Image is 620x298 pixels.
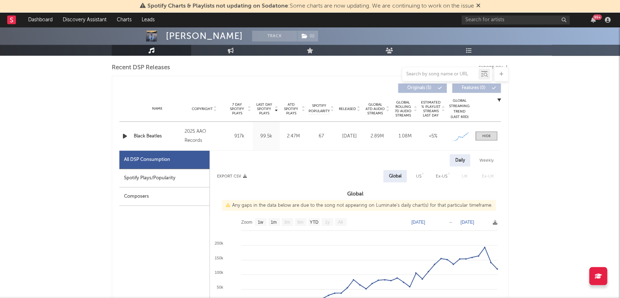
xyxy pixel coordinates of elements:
[398,83,447,93] button: Originals(5)
[421,132,445,140] div: <5%
[217,285,223,289] text: 50k
[214,270,223,274] text: 100k
[222,200,496,211] div: Any gaps in the data below are due to the song not appearing on Luminate's daily chart(s) for tha...
[112,63,170,72] span: Recent DSP Releases
[191,107,212,111] span: Copyright
[448,219,452,224] text: →
[134,132,181,140] a: Black Beatles
[297,219,304,224] text: 6m
[258,219,263,224] text: 1w
[338,219,342,224] text: All
[147,3,288,9] span: Spotify Charts & Playlists not updating on Sodatone
[23,13,58,27] a: Dashboard
[284,219,290,224] text: 3m
[310,219,318,224] text: YTD
[593,14,602,20] div: 99 +
[214,241,223,245] text: 200k
[411,219,425,224] text: [DATE]
[339,107,356,111] span: Released
[119,187,209,206] div: Composers
[112,13,137,27] a: Charts
[403,86,436,90] span: Originals ( 5 )
[134,106,181,111] div: Name
[227,132,251,140] div: 917k
[119,169,209,187] div: Spotify Plays/Popularity
[282,102,301,115] span: ATD Spotify Plays
[337,132,362,140] div: [DATE]
[452,83,501,93] button: Features(0)
[460,219,474,224] text: [DATE]
[421,100,440,118] span: Estimated % Playlist Streams Last Day
[393,100,413,118] span: Global Rolling 7D Audio Streams
[166,31,243,41] div: [PERSON_NAME]
[476,3,480,9] span: Dismiss
[185,127,224,145] div: 2025 AAO Records
[58,13,112,27] a: Discovery Assistant
[282,132,305,140] div: 2.47M
[457,86,490,90] span: Features ( 0 )
[461,16,570,25] input: Search for artists
[478,66,508,70] button: Export CSV
[590,17,595,23] button: 99+
[124,155,170,164] div: All DSP Consumption
[309,103,330,114] span: Spotify Popularity
[393,132,417,140] div: 1.08M
[137,13,160,27] a: Leads
[217,174,247,178] button: Export CSV
[365,102,385,115] span: Global ATD Audio Streams
[210,189,501,198] h3: Global
[254,132,278,140] div: 99.5k
[147,3,474,9] span: : Some charts are now updating. We are continuing to work on the issue
[241,219,252,224] text: Zoom
[297,31,318,41] span: ( 1 )
[402,71,478,77] input: Search by song name or URL
[474,154,499,166] div: Weekly
[435,172,447,180] div: Ex-US
[254,102,274,115] span: Last Day Spotify Plays
[365,132,389,140] div: 2.89M
[449,154,470,166] div: Daily
[309,132,334,140] div: 67
[214,255,223,260] text: 150k
[252,31,297,41] button: Track
[297,31,318,41] button: (1)
[271,219,277,224] text: 1m
[119,150,209,169] div: All DSP Consumption
[448,98,470,120] div: Global Streaming Trend (Last 60D)
[389,172,401,180] div: Global
[325,219,329,224] text: 1y
[227,102,247,115] span: 7 Day Spotify Plays
[416,172,421,180] div: US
